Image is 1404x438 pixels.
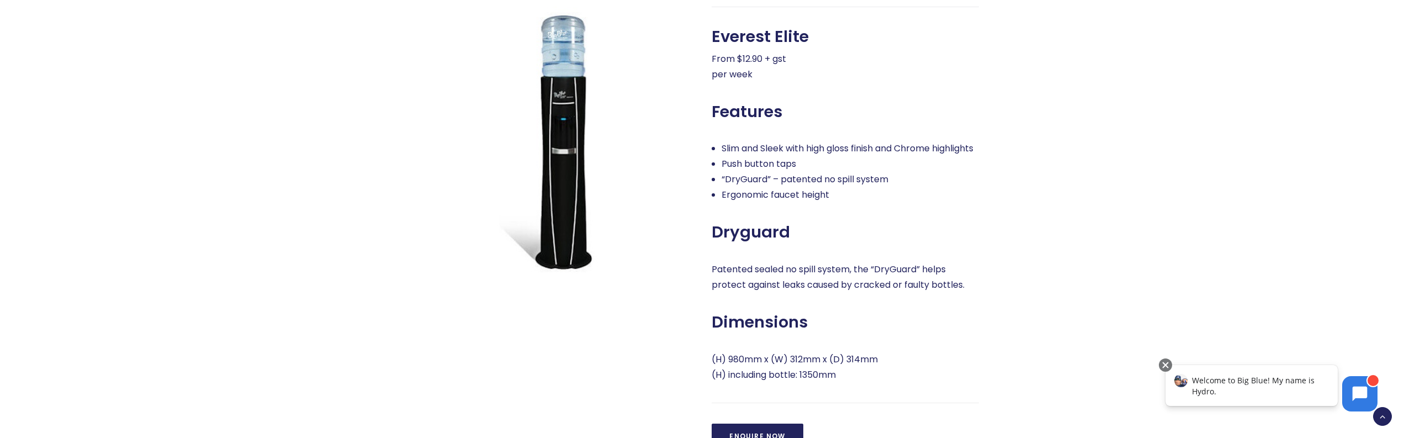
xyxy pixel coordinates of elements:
span: Dimensions [712,313,808,332]
iframe: Chatbot [1154,356,1389,423]
li: Ergonomic faucet height [722,187,979,203]
li: Slim and Sleek with high gloss finish and Chrome highlights [722,141,979,156]
p: Patented sealed no spill system, the “DryGuard” helps protect against leaks caused by cracked or ... [712,262,979,293]
p: (H) 980mm x (W) 312mm x (D) 314mm (H) including bottle: 1350mm [712,352,979,383]
span: Features [712,102,782,122]
span: Everest Elite [712,27,809,46]
li: “DryGuard” – patented no spill system [722,172,979,187]
span: Dryguard [712,223,790,242]
li: Push button taps [722,156,979,172]
p: From $12.90 + gst per week [712,51,979,82]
